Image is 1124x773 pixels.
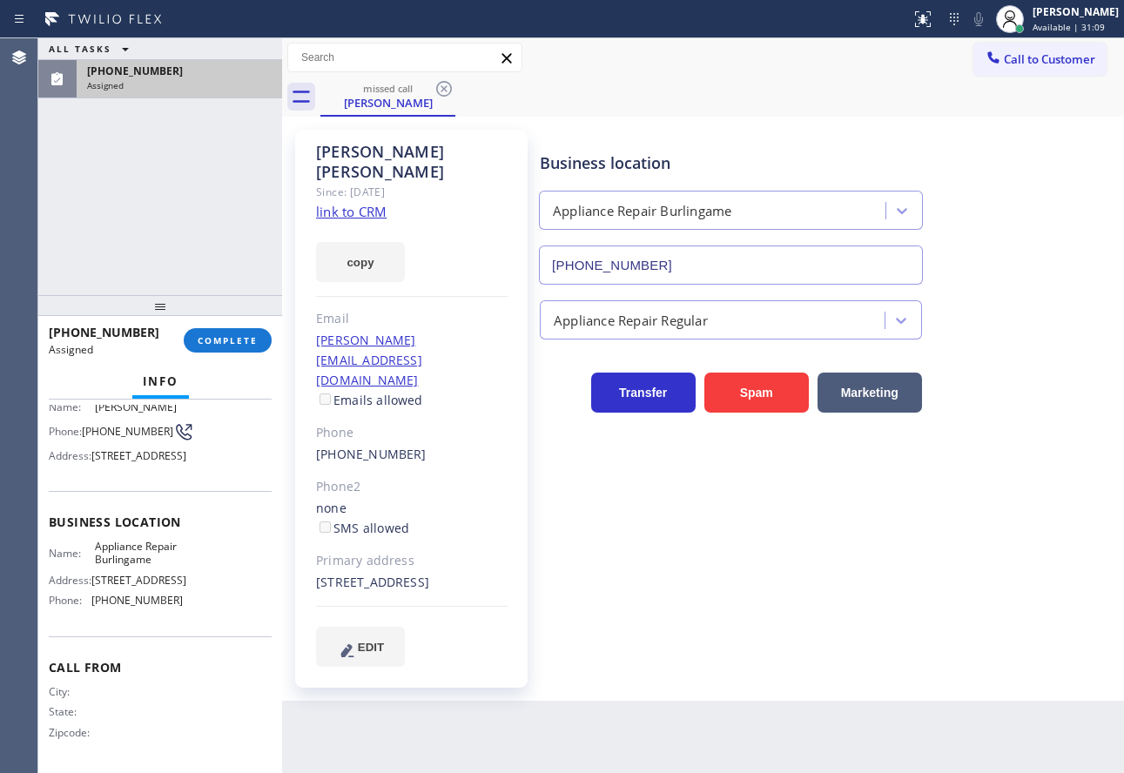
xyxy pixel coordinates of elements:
[553,201,731,221] div: Appliance Repair Burlingame
[316,499,508,539] div: none
[49,342,93,357] span: Assigned
[316,573,508,593] div: [STREET_ADDRESS]
[818,373,922,413] button: Marketing
[49,425,82,438] span: Phone:
[49,400,95,413] span: Name:
[966,7,991,31] button: Mute
[316,627,405,667] button: EDIT
[591,373,696,413] button: Transfer
[95,540,182,567] span: Appliance Repair Burlingame
[95,400,182,413] span: [PERSON_NAME]
[49,547,95,560] span: Name:
[320,521,331,533] input: SMS allowed
[91,574,186,587] span: [STREET_ADDRESS]
[316,520,409,536] label: SMS allowed
[316,423,508,443] div: Phone
[704,373,809,413] button: Spam
[49,324,159,340] span: [PHONE_NUMBER]
[316,142,508,182] div: [PERSON_NAME] [PERSON_NAME]
[49,726,95,739] span: Zipcode:
[49,705,95,718] span: State:
[320,393,331,405] input: Emails allowed
[91,449,186,462] span: [STREET_ADDRESS]
[288,44,522,71] input: Search
[82,425,173,438] span: [PHONE_NUMBER]
[49,594,91,607] span: Phone:
[358,641,384,654] span: EDIT
[49,514,272,530] span: Business location
[87,79,124,91] span: Assigned
[38,38,146,59] button: ALL TASKS
[540,151,922,175] div: Business location
[1033,21,1105,33] span: Available | 31:09
[1004,51,1095,67] span: Call to Customer
[198,334,258,346] span: COMPLETE
[316,551,508,571] div: Primary address
[132,365,189,399] button: Info
[184,328,272,353] button: COMPLETE
[539,245,923,285] input: Phone Number
[316,477,508,497] div: Phone2
[143,373,178,389] span: Info
[322,82,454,95] div: missed call
[554,310,708,330] div: Appliance Repair Regular
[49,449,91,462] span: Address:
[1033,4,1119,19] div: [PERSON_NAME]
[316,332,422,388] a: [PERSON_NAME][EMAIL_ADDRESS][DOMAIN_NAME]
[91,594,183,607] span: [PHONE_NUMBER]
[973,43,1107,76] button: Call to Customer
[316,446,427,462] a: [PHONE_NUMBER]
[87,64,183,78] span: [PHONE_NUMBER]
[49,685,95,698] span: City:
[322,95,454,111] div: [PERSON_NAME]
[316,309,508,329] div: Email
[49,659,272,676] span: Call From
[316,182,508,202] div: Since: [DATE]
[49,43,111,55] span: ALL TASKS
[316,242,405,282] button: copy
[316,203,387,220] a: link to CRM
[49,574,91,587] span: Address:
[316,392,423,408] label: Emails allowed
[322,77,454,115] div: Chris Pimentel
